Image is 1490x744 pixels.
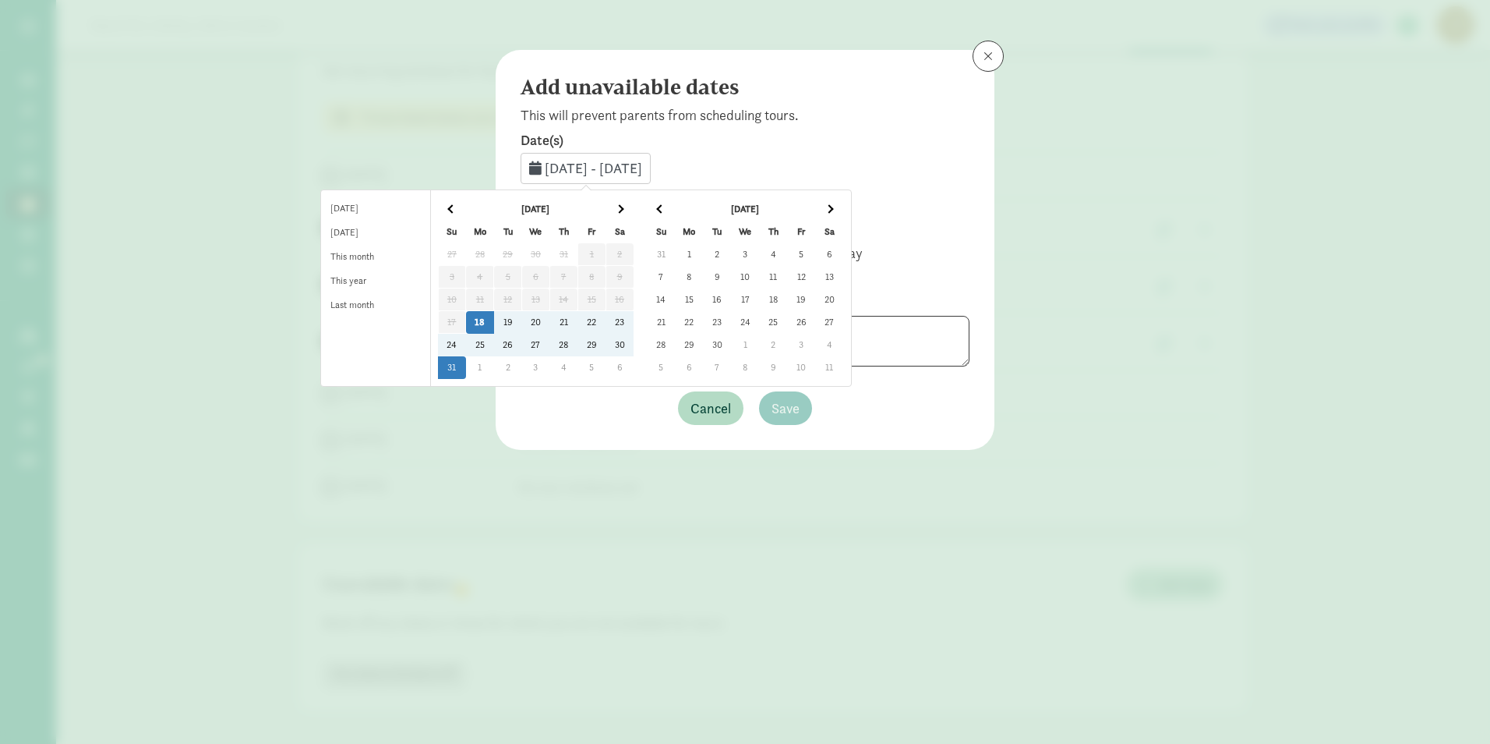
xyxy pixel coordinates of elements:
[606,311,634,334] td: 23
[545,159,642,177] span: [DATE] - [DATE]
[494,356,522,379] td: 2
[647,289,675,311] td: 14
[606,356,634,379] td: 6
[675,266,703,289] td: 8
[647,243,675,266] td: 31
[521,75,957,100] h4: Add unavailable dates
[647,266,675,289] td: 7
[647,221,675,243] th: Su
[606,334,634,356] td: 30
[522,356,550,379] td: 3
[787,289,815,311] td: 19
[521,131,969,150] label: Date(s)
[549,311,577,334] td: 21
[577,334,606,356] td: 29
[675,221,703,243] th: Mo
[815,289,843,311] td: 20
[675,243,703,266] td: 1
[703,243,731,266] td: 2
[759,334,787,356] td: 2
[731,311,759,334] td: 24
[759,311,787,334] td: 25
[815,221,843,243] th: Sa
[731,243,759,266] td: 3
[731,266,759,289] td: 10
[787,266,815,289] td: 12
[771,398,800,419] span: Save
[606,221,634,243] th: Sa
[787,311,815,334] td: 26
[466,356,494,379] td: 1
[731,221,759,243] th: We
[675,311,703,334] td: 22
[759,356,787,379] td: 9
[703,221,731,243] th: Tu
[494,221,522,243] th: Tu
[321,197,430,221] li: [DATE]
[759,221,787,243] th: Th
[521,106,969,125] p: This will prevent parents from scheduling tours.
[731,356,759,379] td: 8
[647,311,675,334] td: 21
[703,311,731,334] td: 23
[759,391,812,425] button: Save
[522,334,550,356] td: 27
[703,289,731,311] td: 16
[759,243,787,266] td: 4
[703,356,731,379] td: 7
[690,398,731,419] span: Cancel
[731,289,759,311] td: 17
[522,221,550,243] th: We
[647,334,675,356] td: 28
[675,356,703,379] td: 6
[815,356,843,379] td: 11
[647,356,675,379] td: 5
[438,334,466,356] td: 24
[321,221,430,245] li: [DATE]
[438,356,466,379] td: 31
[466,198,606,221] th: [DATE]
[675,198,815,221] th: [DATE]
[321,269,430,293] li: This year
[494,311,522,334] td: 19
[494,334,522,356] td: 26
[549,221,577,243] th: Th
[321,293,430,317] li: Last month
[815,311,843,334] td: 27
[549,356,577,379] td: 4
[787,356,815,379] td: 10
[522,311,550,334] td: 20
[438,221,466,243] th: Su
[549,334,577,356] td: 28
[675,334,703,356] td: 29
[466,334,494,356] td: 25
[703,334,731,356] td: 30
[466,311,494,334] td: 18
[577,356,606,379] td: 5
[787,243,815,266] td: 5
[466,221,494,243] th: Mo
[731,334,759,356] td: 1
[815,243,843,266] td: 6
[787,221,815,243] th: Fr
[1412,669,1490,744] iframe: Chat Widget
[678,391,743,425] button: Cancel
[703,266,731,289] td: 9
[787,334,815,356] td: 3
[815,334,843,356] td: 4
[577,311,606,334] td: 22
[759,266,787,289] td: 11
[675,289,703,311] td: 15
[815,266,843,289] td: 13
[577,221,606,243] th: Fr
[759,289,787,311] td: 18
[321,245,430,269] li: This month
